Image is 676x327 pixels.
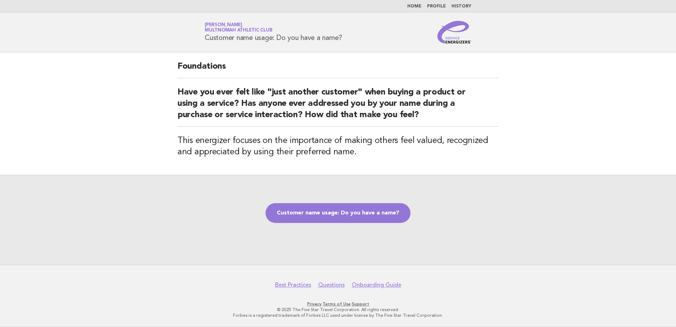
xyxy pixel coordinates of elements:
a: Onboarding Guide [352,281,401,288]
a: Privacy [307,302,321,306]
span: Multnomah Athletic Club [205,28,272,33]
a: History [451,4,471,8]
h2: Have you ever felt like "just another customer" when buying a product or using a service? Has any... [177,87,499,127]
p: © 2025 The Five Star Travel Corporation. All rights reserved. [122,307,554,312]
h1: Customer name usage: Do you have a name? [205,23,342,41]
a: Best Practices [275,281,311,288]
p: · · [122,301,554,307]
a: Home [407,4,421,8]
img: Service Energizers [437,21,471,44]
a: Questions [318,281,345,288]
a: [PERSON_NAME]Multnomah Athletic Club [205,23,272,33]
a: Profile [427,4,446,8]
a: Support [352,302,369,306]
h2: Foundations [177,61,499,78]
p: Forbes is a registered trademark of Forbes LLC used under license by The Five Star Travel Corpora... [122,312,554,318]
a: Terms of Use [322,302,351,306]
a: Customer name usage: Do you have a name? [266,203,410,223]
h3: This energizer focuses on the importance of making others feel valued, recognized and appreciated... [177,135,499,158]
